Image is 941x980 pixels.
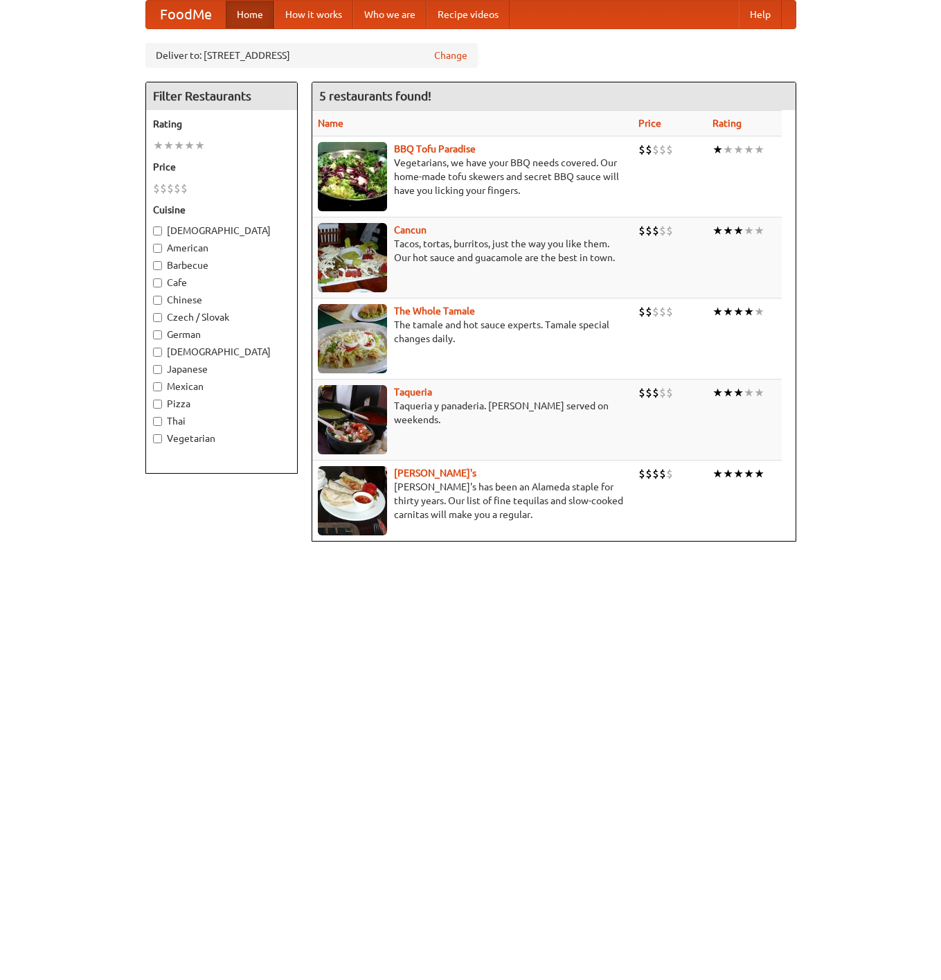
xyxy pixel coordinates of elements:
a: Name [318,118,343,129]
label: Barbecue [153,258,290,272]
input: [DEMOGRAPHIC_DATA] [153,348,162,357]
label: Chinese [153,293,290,307]
a: BBQ Tofu Paradise [394,143,476,154]
li: $ [181,181,188,196]
li: ★ [723,142,733,157]
li: ★ [184,138,195,153]
li: $ [167,181,174,196]
a: Help [739,1,782,28]
a: Price [638,118,661,129]
a: Who we are [353,1,427,28]
li: $ [645,466,652,481]
input: Thai [153,417,162,426]
label: Thai [153,414,290,428]
li: ★ [163,138,174,153]
li: $ [659,385,666,400]
li: ★ [174,138,184,153]
img: pedros.jpg [318,466,387,535]
li: ★ [744,466,754,481]
a: The Whole Tamale [394,305,475,317]
label: Vegetarian [153,431,290,445]
li: $ [666,385,673,400]
li: ★ [733,385,744,400]
li: $ [638,223,645,238]
li: $ [659,223,666,238]
li: ★ [153,138,163,153]
li: ★ [713,385,723,400]
input: Mexican [153,382,162,391]
input: American [153,244,162,253]
h5: Rating [153,117,290,131]
li: $ [645,385,652,400]
li: $ [666,466,673,481]
li: $ [174,181,181,196]
li: ★ [713,466,723,481]
li: ★ [754,466,764,481]
li: ★ [754,223,764,238]
li: $ [160,181,167,196]
ng-pluralize: 5 restaurants found! [319,89,431,103]
li: $ [659,142,666,157]
li: $ [153,181,160,196]
li: $ [638,304,645,319]
a: Taqueria [394,386,432,398]
a: Recipe videos [427,1,510,28]
input: Chinese [153,296,162,305]
li: ★ [733,466,744,481]
input: Czech / Slovak [153,313,162,322]
li: $ [645,304,652,319]
li: $ [652,142,659,157]
input: German [153,330,162,339]
li: ★ [723,223,733,238]
li: ★ [744,223,754,238]
label: Czech / Slovak [153,310,290,324]
input: Japanese [153,365,162,374]
h5: Price [153,160,290,174]
li: $ [652,466,659,481]
img: cancun.jpg [318,223,387,292]
li: ★ [733,142,744,157]
p: The tamale and hot sauce experts. Tamale special changes daily. [318,318,627,346]
li: $ [659,466,666,481]
h4: Filter Restaurants [146,82,297,110]
a: Rating [713,118,742,129]
a: Cancun [394,224,427,235]
input: Barbecue [153,261,162,270]
label: American [153,241,290,255]
label: Pizza [153,397,290,411]
li: ★ [744,304,754,319]
li: ★ [754,304,764,319]
li: ★ [723,466,733,481]
a: [PERSON_NAME]'s [394,467,476,479]
input: [DEMOGRAPHIC_DATA] [153,226,162,235]
li: $ [645,223,652,238]
li: ★ [733,223,744,238]
li: ★ [713,223,723,238]
img: wholetamale.jpg [318,304,387,373]
a: FoodMe [146,1,226,28]
p: [PERSON_NAME]'s has been an Alameda staple for thirty years. Our list of fine tequilas and slow-c... [318,480,627,522]
img: tofuparadise.jpg [318,142,387,211]
input: Pizza [153,400,162,409]
a: Change [434,48,467,62]
li: ★ [744,142,754,157]
li: $ [638,466,645,481]
label: [DEMOGRAPHIC_DATA] [153,345,290,359]
li: ★ [733,304,744,319]
li: $ [652,223,659,238]
h5: Cuisine [153,203,290,217]
li: $ [652,385,659,400]
label: Mexican [153,380,290,393]
li: $ [666,304,673,319]
li: $ [645,142,652,157]
p: Vegetarians, we have your BBQ needs covered. Our home-made tofu skewers and secret BBQ sauce will... [318,156,627,197]
label: Cafe [153,276,290,289]
li: $ [638,142,645,157]
li: ★ [713,304,723,319]
img: taqueria.jpg [318,385,387,454]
